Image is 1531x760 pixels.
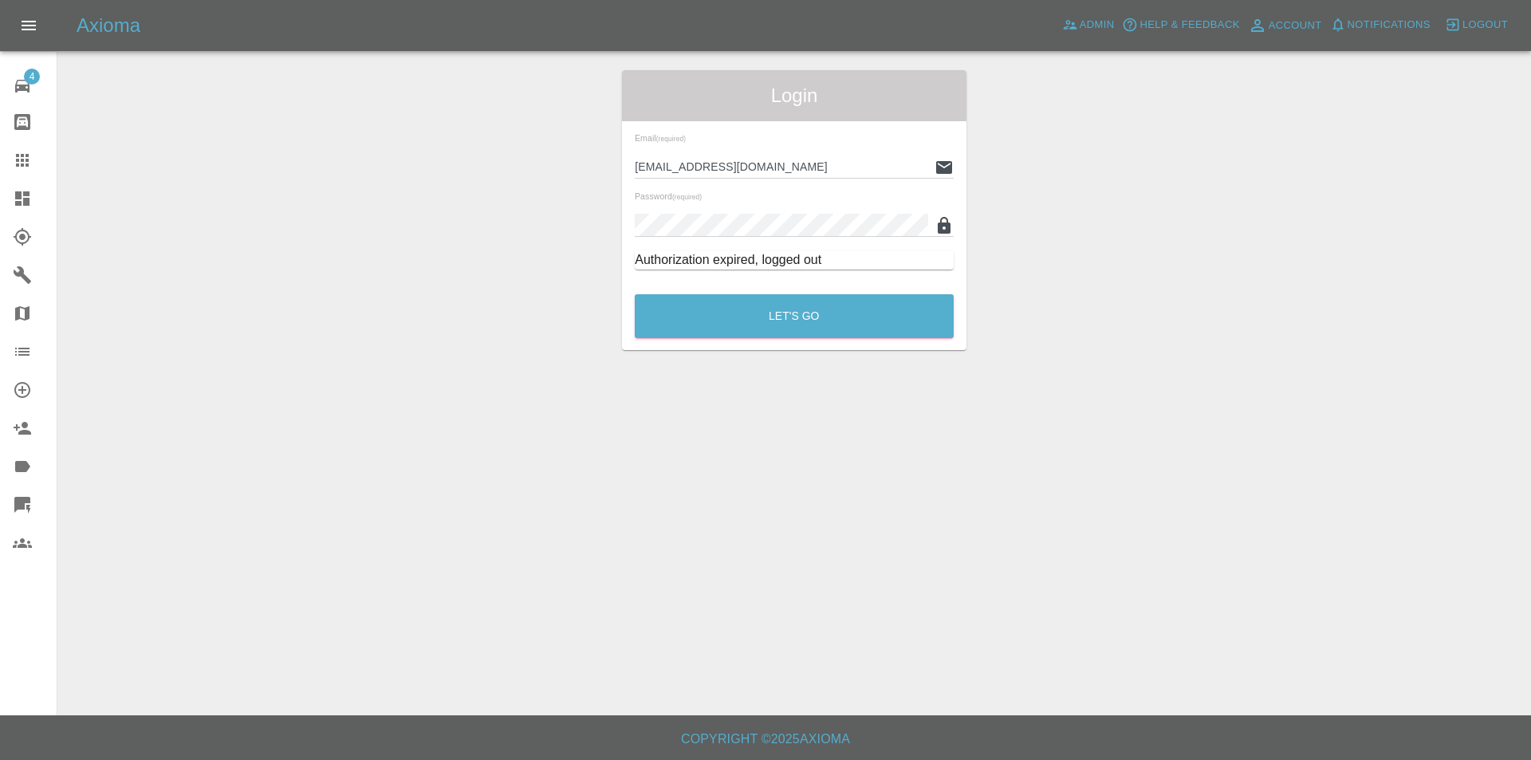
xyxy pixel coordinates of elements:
[635,294,954,338] button: Let's Go
[1244,13,1326,38] a: Account
[635,250,954,270] div: Authorization expired, logged out
[1326,13,1435,37] button: Notifications
[656,136,686,143] small: (required)
[1080,16,1115,34] span: Admin
[1441,13,1512,37] button: Logout
[1462,16,1508,34] span: Logout
[1269,17,1322,35] span: Account
[635,191,702,201] span: Password
[77,13,140,38] h5: Axioma
[635,83,954,108] span: Login
[10,6,48,45] button: Open drawer
[1139,16,1239,34] span: Help & Feedback
[13,728,1518,750] h6: Copyright © 2025 Axioma
[1118,13,1243,37] button: Help & Feedback
[635,133,686,143] span: Email
[1348,16,1431,34] span: Notifications
[24,69,40,85] span: 4
[672,194,702,201] small: (required)
[1058,13,1119,37] a: Admin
